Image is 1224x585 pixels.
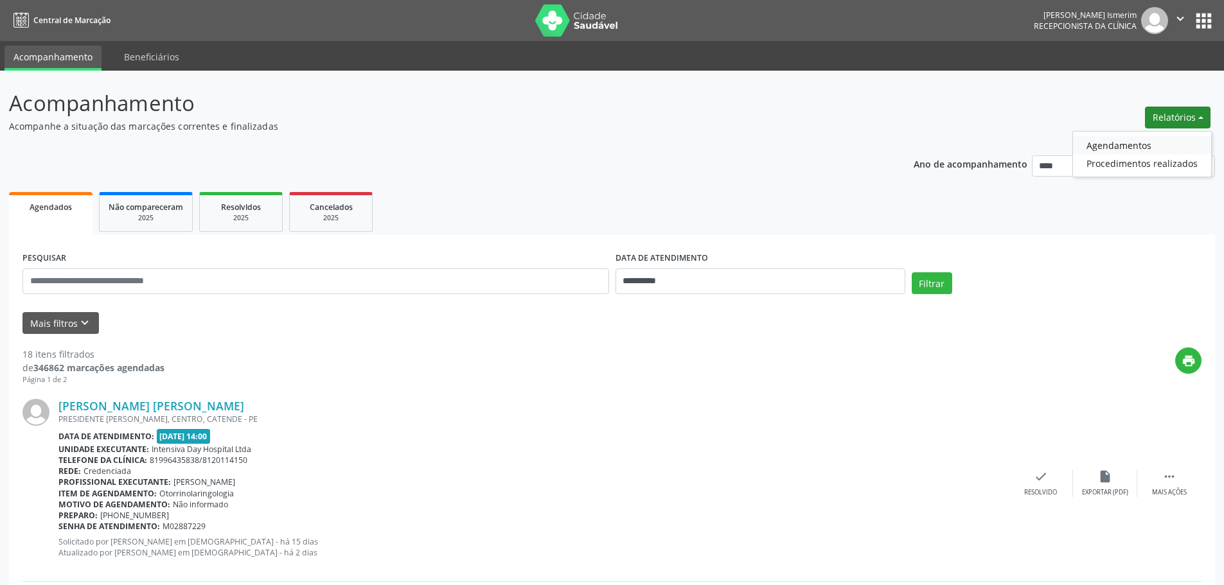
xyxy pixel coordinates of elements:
[22,312,99,335] button: Mais filtroskeyboard_arrow_down
[1162,469,1176,484] i: 
[58,466,81,476] b: Rede:
[1168,7,1193,34] button: 
[58,431,154,442] b: Data de atendimento:
[150,455,247,466] span: 81996435838/8120114150
[115,46,188,68] a: Beneficiários
[4,46,102,71] a: Acompanhamento
[209,213,273,223] div: 2025
[299,213,363,223] div: 2025
[58,476,171,487] b: Profissional executante:
[109,202,183,213] span: Não compareceram
[221,202,261,213] span: Resolvidos
[22,361,164,374] div: de
[22,249,66,268] label: PESQUISAR
[9,119,853,133] p: Acompanhe a situação das marcações correntes e finalizadas
[58,399,244,413] a: [PERSON_NAME] [PERSON_NAME]
[1193,10,1215,32] button: apps
[9,10,111,31] a: Central de Marcação
[9,87,853,119] p: Acompanhamento
[1034,10,1137,21] div: [PERSON_NAME] Ismerim
[616,249,708,268] label: DATA DE ATENDIMENTO
[152,444,251,455] span: Intensiva Day Hospital Ltda
[1073,154,1211,172] a: Procedimentos realizados
[1175,347,1202,374] button: print
[1098,469,1112,484] i: insert_drive_file
[22,399,49,426] img: img
[173,476,235,487] span: [PERSON_NAME]
[1034,469,1048,484] i: check
[109,213,183,223] div: 2025
[1024,488,1057,497] div: Resolvido
[1072,131,1212,177] ul: Relatórios
[914,155,1027,171] p: Ano de acompanhamento
[58,536,1009,558] p: Solicitado por [PERSON_NAME] em [DEMOGRAPHIC_DATA] - há 15 dias Atualizado por [PERSON_NAME] em [...
[173,499,228,510] span: Não informado
[58,521,160,532] b: Senha de atendimento:
[84,466,131,476] span: Credenciada
[163,521,206,532] span: M02887229
[22,347,164,361] div: 18 itens filtrados
[58,510,98,521] b: Preparo:
[1073,136,1211,154] a: Agendamentos
[33,15,111,26] span: Central de Marcação
[33,362,164,374] strong: 346862 marcações agendadas
[58,444,149,455] b: Unidade executante:
[1152,488,1187,497] div: Mais ações
[1145,107,1211,128] button: Relatórios
[22,374,164,385] div: Página 1 de 2
[58,455,147,466] b: Telefone da clínica:
[912,272,952,294] button: Filtrar
[310,202,353,213] span: Cancelados
[30,202,72,213] span: Agendados
[1034,21,1137,31] span: Recepcionista da clínica
[1141,7,1168,34] img: img
[100,510,169,521] span: [PHONE_NUMBER]
[1173,12,1187,26] i: 
[1082,488,1128,497] div: Exportar (PDF)
[159,488,234,499] span: Otorrinolaringologia
[1182,354,1196,368] i: print
[157,429,211,444] span: [DATE] 14:00
[58,499,170,510] b: Motivo de agendamento:
[58,414,1009,424] div: PRESIDENTE [PERSON_NAME], CENTRO, CATENDE - PE
[78,316,92,330] i: keyboard_arrow_down
[58,488,157,499] b: Item de agendamento:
